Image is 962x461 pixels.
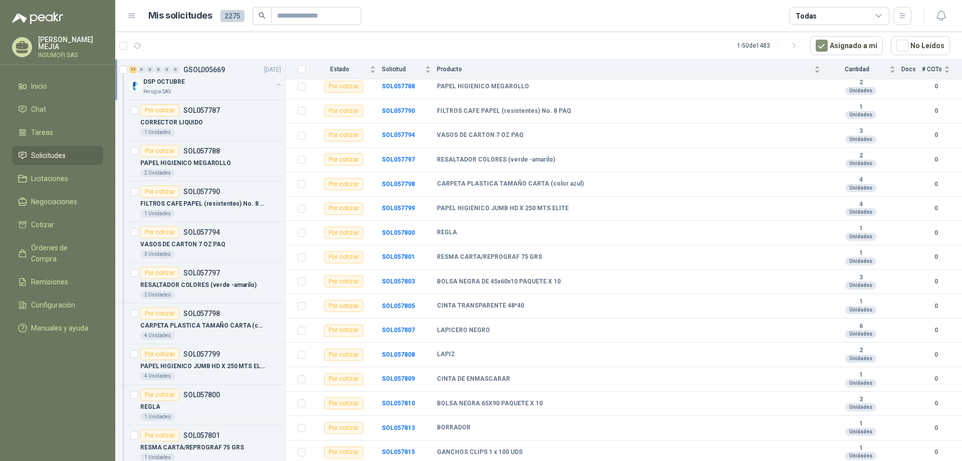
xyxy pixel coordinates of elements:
[140,280,257,290] p: RESALTADOR COLORES (verde -amarilo)
[382,375,415,382] a: SOL057809
[382,253,415,260] a: SOL057801
[129,64,283,96] a: 17 0 0 0 0 0 GSOL005669[DATE] Company LogoDSP OCTUBREPerugia SAS
[183,310,220,317] p: SOL057798
[140,226,179,238] div: Por cotizar
[140,413,175,421] div: 1 Unidades
[155,66,162,73] div: 0
[382,327,415,334] a: SOL057807
[922,423,950,433] b: 0
[826,420,895,428] b: 1
[437,400,543,408] b: BOLSA NEGRA 65X90 PAQUETE X 10
[31,173,68,184] span: Licitaciones
[140,443,244,452] p: RESMA CARTA/REPROGRAF 75 GRS
[845,87,876,95] div: Unidades
[382,205,415,212] a: SOL057799
[31,242,94,264] span: Órdenes de Compra
[382,351,415,358] a: SOL057808
[140,104,179,116] div: Por cotizar
[826,444,895,452] b: 1
[382,60,437,79] th: Solicitud
[382,448,415,455] b: SOL057815
[115,344,285,385] a: Por cotizarSOL057799PAPEL HIGIENICO JUMB HD X 250 MTS ELITE4 Unidades
[922,399,950,408] b: 0
[140,145,179,157] div: Por cotizar
[826,79,895,87] b: 2
[845,257,876,265] div: Unidades
[382,83,415,90] a: SOL057788
[31,127,53,138] span: Tareas
[437,375,510,383] b: CINTA DE ENMASCARAR
[324,446,363,458] div: Por cotizar
[115,100,285,141] a: Por cotizarSOL057787CORRECTOR LIQUIDO1 Unidades
[183,107,220,114] p: SOL057787
[826,396,895,404] b: 3
[826,323,895,331] b: 6
[259,12,266,19] span: search
[140,291,175,299] div: 2 Unidades
[796,11,817,22] div: Todas
[115,263,285,303] a: Por cotizarSOL057797RESALTADOR COLORES (verde -amarilo)2 Unidades
[382,107,415,114] a: SOL057790
[826,152,895,160] b: 2
[183,432,220,439] p: SOL057801
[437,229,457,237] b: REGLA
[31,81,47,92] span: Inicio
[845,111,876,119] div: Unidades
[31,276,68,287] span: Remisiones
[140,267,179,279] div: Por cotizar
[922,326,950,335] b: 0
[845,428,876,436] div: Unidades
[922,228,950,238] b: 0
[437,180,584,188] b: CARPETA PLASTICA TAMAÑO CARTA (color azul)
[382,229,415,236] b: SOL057800
[382,181,415,188] b: SOL057798
[220,10,245,22] span: 2275
[437,351,455,359] b: LAPIZ
[826,225,895,233] b: 1
[183,66,225,73] p: GSOL005669
[38,52,103,58] p: INSUMOFI SAS
[437,448,523,456] b: GANCHOS CLIPS 1 x 100 UDS
[12,123,103,142] a: Tareas
[826,66,887,73] span: Cantidad
[140,429,179,441] div: Por cotizar
[138,66,145,73] div: 0
[140,332,175,340] div: 4 Unidades
[845,379,876,387] div: Unidades
[845,330,876,338] div: Unidades
[382,400,415,407] a: SOL057810
[143,88,171,96] p: Perugia SAS
[382,156,415,163] a: SOL057797
[115,222,285,263] a: Por cotizarSOL057794VASOS DE CARTON 7 OZ PAQ3 Unidades
[845,233,876,241] div: Unidades
[826,371,895,379] b: 1
[324,81,363,93] div: Por cotizar
[845,355,876,363] div: Unidades
[922,252,950,262] b: 0
[382,278,415,285] a: SOL057803
[437,327,490,335] b: LAPICERO NEGRO
[148,9,212,23] h1: Mis solicitudes
[115,182,285,222] a: Por cotizarSOL057790FILTROS CAFE PAPEL (resistentes) No. 8 PAQ1 Unidades
[437,156,555,164] b: RESALTADOR COLORES (verde -amarilo)
[845,160,876,168] div: Unidades
[324,300,363,312] div: Por cotizar
[183,391,220,398] p: SOL057800
[826,176,895,184] b: 4
[437,107,571,115] b: FILTROS CAFE PAPEL (resistentes) No. 8 PAQ
[324,129,363,141] div: Por cotizar
[810,36,883,55] button: Asignado a mi
[324,349,363,361] div: Por cotizar
[922,350,950,360] b: 0
[324,105,363,117] div: Por cotizar
[382,424,415,431] a: SOL057813
[140,348,179,360] div: Por cotizar
[140,240,225,249] p: VASOS DE CARTON 7 OZ PAQ
[826,60,901,79] th: Cantidad
[382,302,415,310] a: SOL057805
